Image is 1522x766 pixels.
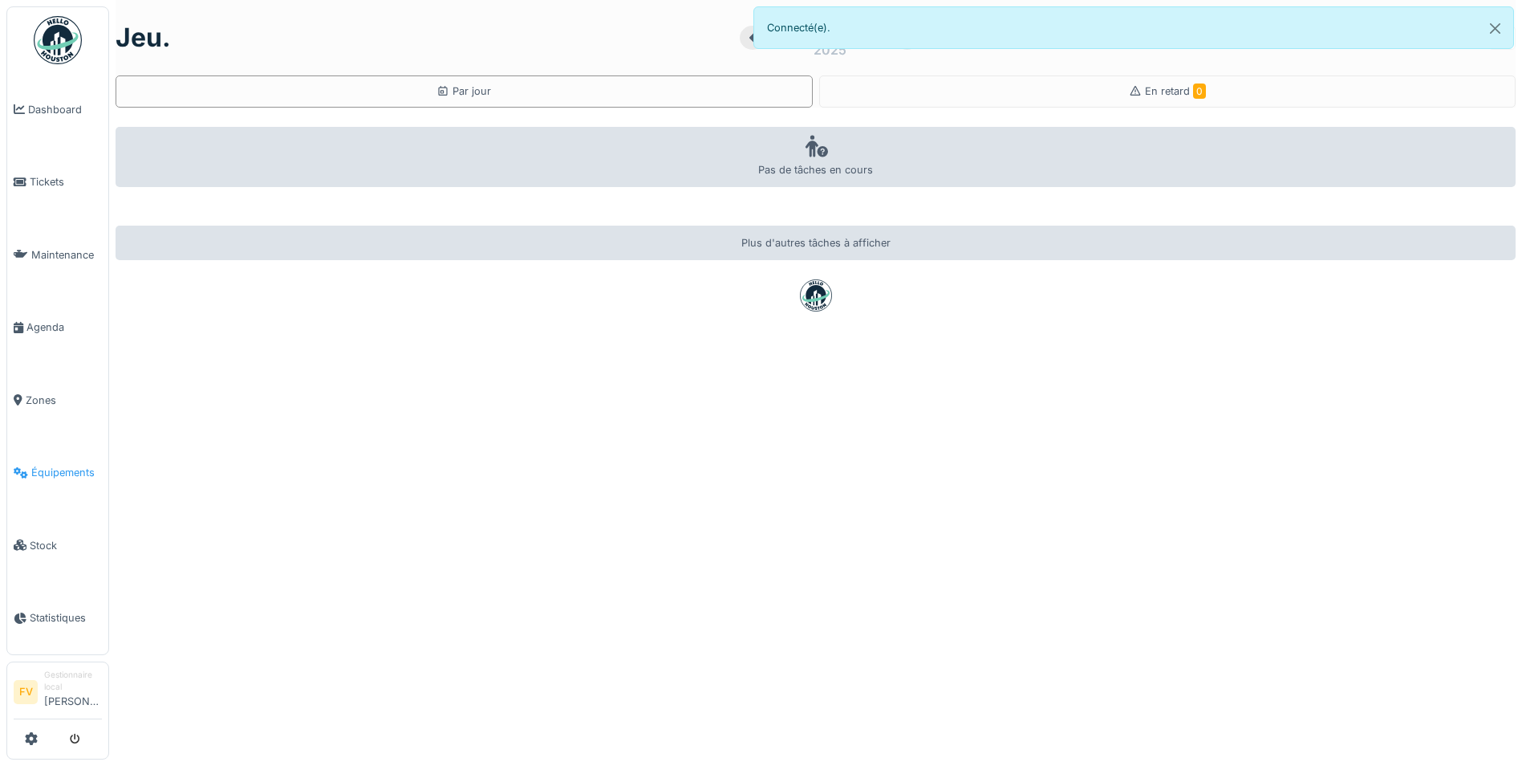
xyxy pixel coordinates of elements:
a: Agenda [7,291,108,365]
span: En retard [1145,85,1206,97]
span: Maintenance [31,247,102,263]
a: Maintenance [7,218,108,291]
li: FV [14,680,38,704]
a: Statistiques [7,582,108,655]
div: 2025 [814,40,846,59]
li: [PERSON_NAME] [44,669,102,715]
div: Pas de tâches en cours [116,127,1516,187]
button: Close [1477,7,1513,50]
a: Dashboard [7,73,108,146]
span: Stock [30,538,102,553]
div: Plus d'autres tâches à afficher [116,226,1516,260]
span: Équipements [31,465,102,480]
span: Zones [26,393,102,408]
span: Statistiques [30,610,102,625]
img: badge-BVDL4wpA.svg [800,279,832,312]
a: Zones [7,364,108,437]
a: Équipements [7,437,108,510]
img: Badge_color-CXgf-gQk.svg [34,16,82,64]
span: 0 [1193,84,1206,99]
a: Tickets [7,146,108,219]
a: Stock [7,509,108,582]
div: Par jour [436,84,491,99]
span: Agenda [26,320,102,335]
div: Connecté(e). [753,6,1515,49]
h1: jeu. [116,22,171,53]
div: Gestionnaire local [44,669,102,694]
a: FV Gestionnaire local[PERSON_NAME] [14,669,102,719]
span: Dashboard [28,102,102,117]
span: Tickets [30,174,102,189]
